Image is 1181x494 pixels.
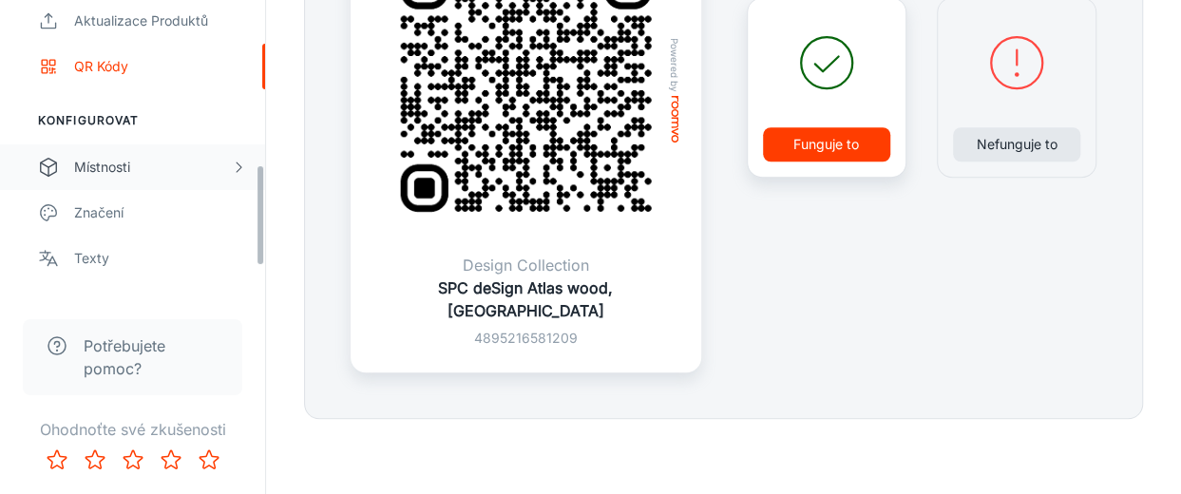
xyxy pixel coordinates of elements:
span: Potřebujete pomoc? [84,334,219,380]
div: Texty [74,248,246,269]
div: QR kódy [74,56,246,77]
div: Značení [74,202,246,223]
button: Rate 2 star [76,441,114,479]
button: Rate 3 star [114,441,152,479]
button: Rate 5 star [190,441,228,479]
p: SPC deSign Atlas wood, [GEOGRAPHIC_DATA] [373,276,678,322]
p: 4895216581209 [373,328,678,349]
span: Powered by [665,38,684,92]
button: Rate 1 star [38,441,76,479]
div: Místnosti [74,157,231,178]
div: Aktualizace produktů [74,10,246,31]
p: Ohodnoťte své zkušenosti [15,418,250,441]
button: Rate 4 star [152,441,190,479]
img: roomvo [671,96,678,142]
button: Nefunguje to [953,127,1080,161]
button: Funguje to [763,127,890,161]
p: Design Collection [373,254,678,276]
